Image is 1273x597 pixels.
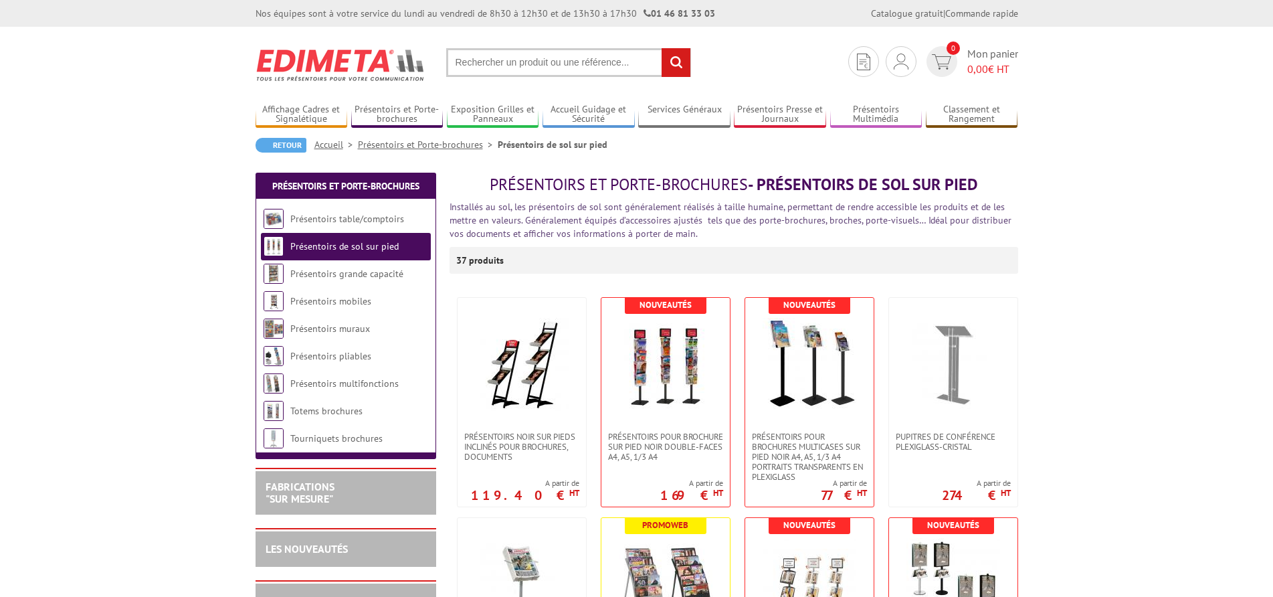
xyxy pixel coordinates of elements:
span: Mon panier [967,46,1018,77]
a: Présentoirs de sol sur pied [290,240,399,252]
img: Présentoirs pour brochure sur pied NOIR double-faces A4, A5, 1/3 A4 [619,318,712,412]
b: Nouveautés [640,299,692,311]
a: Présentoirs pliables [290,350,371,362]
p: 37 produits [456,247,506,274]
img: Présentoirs de sol sur pied [264,236,284,256]
a: Pupitres de conférence plexiglass-cristal [889,432,1017,452]
a: devis rapide 0 Mon panier 0,00€ HT [923,46,1018,77]
img: Présentoirs grande capacité [264,264,284,284]
h1: - Présentoirs de sol sur pied [450,176,1018,193]
b: Nouveautés [927,519,979,531]
span: Présentoirs et Porte-brochures [490,174,748,195]
a: Totems brochures [290,405,363,417]
a: Présentoirs et Porte-brochures [358,139,498,151]
p: 77 € [821,491,867,499]
img: Présentoirs pour brochures multicases sur pied NOIR A4, A5, 1/3 A4 Portraits transparents en plex... [763,318,856,412]
a: Présentoirs Presse et Journaux [734,104,826,126]
img: devis rapide [932,54,951,70]
img: Présentoirs mobiles [264,291,284,311]
a: Présentoirs et Porte-brochures [272,180,419,192]
div: | [871,7,1018,20]
img: Présentoirs table/comptoirs [264,209,284,229]
span: € HT [967,62,1018,77]
sup: HT [1001,487,1011,499]
b: Nouveautés [783,519,836,531]
a: Exposition Grilles et Panneaux [447,104,539,126]
img: devis rapide [894,54,908,70]
p: 274 € [942,491,1011,499]
a: LES NOUVEAUTÉS [266,542,348,556]
img: Présentoirs pliables [264,346,284,366]
b: Nouveautés [783,299,836,311]
span: Pupitres de conférence plexiglass-cristal [896,432,1011,452]
a: Tourniquets brochures [290,432,383,444]
a: Présentoirs table/comptoirs [290,213,404,225]
input: Rechercher un produit ou une référence... [446,48,691,77]
a: Présentoirs Multimédia [830,104,922,126]
a: Présentoirs pour brochures multicases sur pied NOIR A4, A5, 1/3 A4 Portraits transparents en plex... [745,432,874,482]
span: 0 [947,41,960,55]
img: Totems brochures [264,401,284,421]
span: A partir de [942,478,1011,489]
a: Services Généraux [638,104,730,126]
sup: HT [857,487,867,499]
strong: 01 46 81 33 03 [644,7,715,19]
img: Présentoirs NOIR sur pieds inclinés pour brochures, documents [475,318,569,411]
img: Présentoirs muraux [264,319,284,339]
span: A partir de [471,478,579,489]
div: Nos équipes sont à votre service du lundi au vendredi de 8h30 à 12h30 et de 13h30 à 17h30 [256,7,715,20]
a: Présentoirs et Porte-brochures [351,104,444,126]
img: Tourniquets brochures [264,428,284,448]
li: Présentoirs de sol sur pied [498,138,607,151]
b: Promoweb [642,519,688,531]
a: Retour [256,138,306,153]
a: Catalogue gratuit [871,7,943,19]
a: Classement et Rangement [926,104,1018,126]
a: Présentoirs pour brochure sur pied NOIR double-faces A4, A5, 1/3 A4 [601,432,730,462]
a: Accueil Guidage et Sécurité [543,104,635,126]
a: Présentoirs grande capacité [290,268,403,280]
span: A partir de [660,478,723,489]
span: A partir de [821,478,867,489]
input: rechercher [662,48,690,77]
sup: HT [713,487,723,499]
p: 119.40 € [471,491,579,499]
font: Installés au sol, les présentoirs de sol sont généralement réalisés à taille humaine, permettant ... [450,201,1011,240]
sup: HT [569,487,579,499]
a: Présentoirs multifonctions [290,377,399,390]
a: Présentoirs mobiles [290,295,371,307]
a: Commande rapide [945,7,1018,19]
span: Présentoirs pour brochure sur pied NOIR double-faces A4, A5, 1/3 A4 [608,432,723,462]
img: Edimeta [256,40,426,90]
a: Présentoirs NOIR sur pieds inclinés pour brochures, documents [458,432,586,462]
a: Présentoirs muraux [290,323,370,335]
img: devis rapide [857,54,870,70]
a: Accueil [314,139,358,151]
img: Présentoirs multifonctions [264,373,284,394]
span: Présentoirs NOIR sur pieds inclinés pour brochures, documents [464,432,579,462]
span: Présentoirs pour brochures multicases sur pied NOIR A4, A5, 1/3 A4 Portraits transparents en plex... [752,432,867,482]
span: 0,00 [967,62,988,76]
img: Pupitres de conférence plexiglass-cristal [906,318,1000,412]
p: 169 € [660,491,723,499]
a: Affichage Cadres et Signalétique [256,104,348,126]
a: FABRICATIONS"Sur Mesure" [266,480,334,505]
